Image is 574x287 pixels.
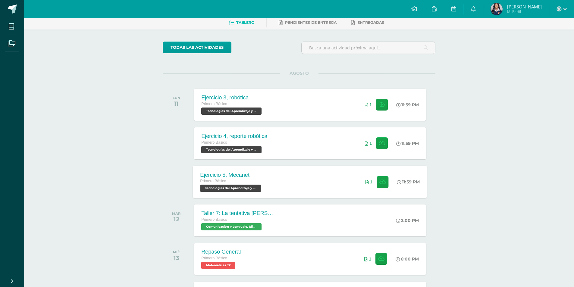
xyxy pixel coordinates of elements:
[201,133,267,139] div: Ejercicio 4, reporte robótica
[365,179,372,184] div: Archivos entregados
[201,102,227,106] span: Primero Básico
[507,4,542,10] span: [PERSON_NAME]
[200,172,263,178] div: Ejercicio 5, Mecanet
[396,256,419,262] div: 6:00 PM
[369,102,372,107] span: 1
[163,42,231,53] a: todas las Actividades
[201,95,263,101] div: Ejercicio 3, robótica
[229,18,254,27] a: Tablero
[201,249,241,255] div: Repaso General
[357,20,384,25] span: Entregadas
[201,210,274,217] div: Taller 7: La tentativa [PERSON_NAME]
[370,179,372,184] span: 1
[172,216,180,223] div: 12
[201,140,227,145] span: Primero Básico
[201,217,227,222] span: Primero Básico
[285,20,337,25] span: Pendientes de entrega
[364,257,371,261] div: Archivos entregados
[201,108,262,115] span: Tecnologías del Aprendizaje y la Comunicación 'B'
[172,211,180,216] div: MAR
[491,3,503,15] img: c7be60cd0243bc026b92238a0e0d0a4f.png
[173,100,180,107] div: 11
[351,18,384,27] a: Entregadas
[201,223,262,230] span: Comunicación y Lenguaje, Idioma Español 'B'
[369,257,371,261] span: 1
[507,9,542,14] span: Mi Perfil
[280,70,318,76] span: AGOSTO
[365,102,372,107] div: Archivos entregados
[236,20,254,25] span: Tablero
[279,18,337,27] a: Pendientes de entrega
[396,102,419,108] div: 11:59 PM
[365,141,372,146] div: Archivos entregados
[396,141,419,146] div: 11:59 PM
[397,179,420,185] div: 11:59 PM
[200,179,226,183] span: Primero Básico
[396,218,419,223] div: 2:00 PM
[201,146,262,153] span: Tecnologías del Aprendizaje y la Comunicación 'B'
[369,141,372,146] span: 1
[173,96,180,100] div: LUN
[201,256,227,260] span: Primero Básico
[201,262,235,269] span: Matemáticas 'B'
[302,42,435,54] input: Busca una actividad próxima aquí...
[173,250,180,254] div: MIÉ
[200,185,261,192] span: Tecnologías del Aprendizaje y la Comunicación 'B'
[173,254,180,261] div: 13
